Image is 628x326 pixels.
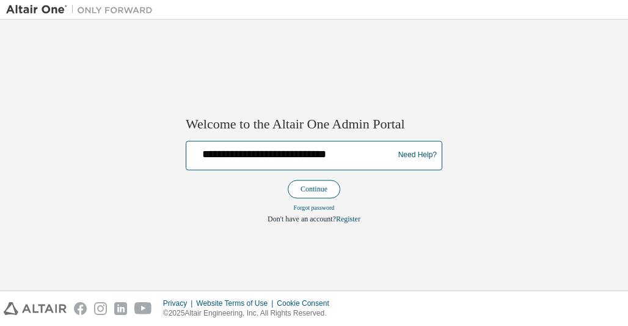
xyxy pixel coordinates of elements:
img: Altair One [6,4,159,16]
img: altair_logo.svg [4,302,67,315]
div: Website Terms of Use [196,298,277,308]
a: Forgot password [294,204,335,211]
a: Need Help? [398,155,437,156]
span: Don't have an account? [268,215,336,223]
button: Continue [288,180,340,198]
p: © 2025 Altair Engineering, Inc. All Rights Reserved. [163,308,337,319]
img: instagram.svg [94,302,107,315]
img: youtube.svg [134,302,152,315]
div: Privacy [163,298,196,308]
a: Register [336,215,360,223]
div: Cookie Consent [277,298,336,308]
img: facebook.svg [74,302,87,315]
img: linkedin.svg [114,302,127,315]
h2: Welcome to the Altair One Admin Portal [186,116,442,133]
